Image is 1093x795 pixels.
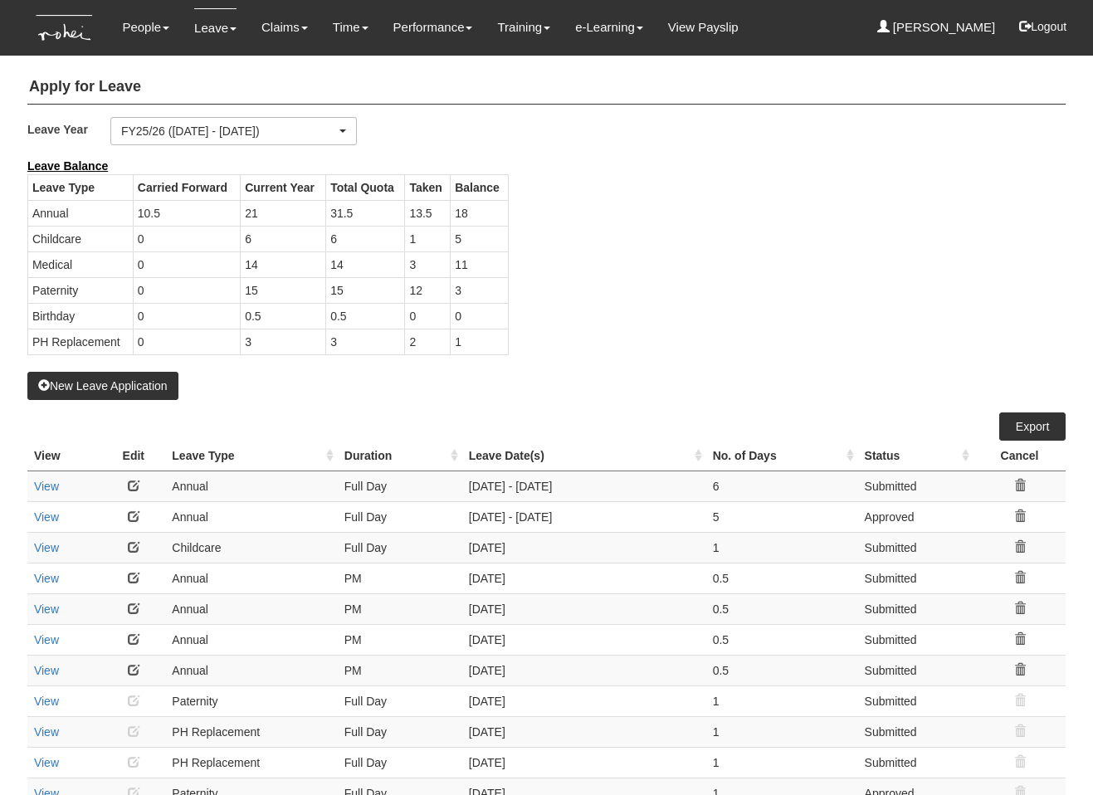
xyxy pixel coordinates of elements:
[706,655,858,685] td: 0.5
[326,251,405,277] td: 14
[451,277,509,303] td: 3
[133,226,240,251] td: 0
[27,200,133,226] td: Annual
[165,563,337,593] td: Annual
[405,251,451,277] td: 3
[858,593,973,624] td: Submitted
[858,624,973,655] td: Submitted
[326,226,405,251] td: 6
[462,685,706,716] td: [DATE]
[462,441,706,471] th: Leave Date(s) : activate to sort column ascending
[497,8,550,46] a: Training
[451,200,509,226] td: 18
[34,510,59,524] a: View
[575,8,643,46] a: e-Learning
[165,593,337,624] td: Annual
[34,725,59,739] a: View
[858,685,973,716] td: Submitted
[194,8,237,47] a: Leave
[122,8,169,46] a: People
[326,303,405,329] td: 0.5
[27,303,133,329] td: Birthday
[462,655,706,685] td: [DATE]
[101,441,165,471] th: Edit
[462,532,706,563] td: [DATE]
[165,747,337,778] td: PH Replacement
[34,756,59,769] a: View
[858,532,973,563] td: Submitted
[27,159,108,173] b: Leave Balance
[405,174,451,200] th: Taken
[165,685,337,716] td: Paternity
[706,716,858,747] td: 1
[706,532,858,563] td: 1
[34,572,59,585] a: View
[27,117,110,141] label: Leave Year
[165,441,337,471] th: Leave Type : activate to sort column ascending
[133,200,240,226] td: 10.5
[165,532,337,563] td: Childcare
[858,747,973,778] td: Submitted
[34,541,59,554] a: View
[338,655,462,685] td: PM
[326,174,405,200] th: Total Quota
[706,685,858,716] td: 1
[462,716,706,747] td: [DATE]
[462,563,706,593] td: [DATE]
[27,329,133,354] td: PH Replacement
[338,563,462,593] td: PM
[462,471,706,501] td: [DATE] - [DATE]
[858,563,973,593] td: Submitted
[973,441,1066,471] th: Cancel
[338,501,462,532] td: Full Day
[877,8,996,46] a: [PERSON_NAME]
[1023,729,1076,778] iframe: chat widget
[462,501,706,532] td: [DATE] - [DATE]
[241,277,326,303] td: 15
[338,471,462,501] td: Full Day
[706,563,858,593] td: 0.5
[706,471,858,501] td: 6
[27,251,133,277] td: Medical
[34,480,59,493] a: View
[405,303,451,329] td: 0
[858,501,973,532] td: Approved
[451,251,509,277] td: 11
[858,655,973,685] td: Submitted
[241,303,326,329] td: 0.5
[451,174,509,200] th: Balance
[338,593,462,624] td: PM
[27,174,133,200] th: Leave Type
[333,8,368,46] a: Time
[241,329,326,354] td: 3
[451,303,509,329] td: 0
[405,200,451,226] td: 13.5
[405,226,451,251] td: 1
[1008,7,1078,46] button: Logout
[405,329,451,354] td: 2
[338,747,462,778] td: Full Day
[133,329,240,354] td: 0
[27,441,101,471] th: View
[27,226,133,251] td: Childcare
[34,602,59,616] a: View
[393,8,473,46] a: Performance
[706,501,858,532] td: 5
[261,8,308,46] a: Claims
[133,277,240,303] td: 0
[121,123,336,139] div: FY25/26 ([DATE] - [DATE])
[133,174,240,200] th: Carried Forward
[462,747,706,778] td: [DATE]
[338,716,462,747] td: Full Day
[999,412,1066,441] a: Export
[165,655,337,685] td: Annual
[165,501,337,532] td: Annual
[110,117,357,145] button: FY25/26 ([DATE] - [DATE])
[27,71,1066,105] h4: Apply for Leave
[462,593,706,624] td: [DATE]
[34,695,59,708] a: View
[241,174,326,200] th: Current Year
[241,251,326,277] td: 14
[165,471,337,501] td: Annual
[165,624,337,655] td: Annual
